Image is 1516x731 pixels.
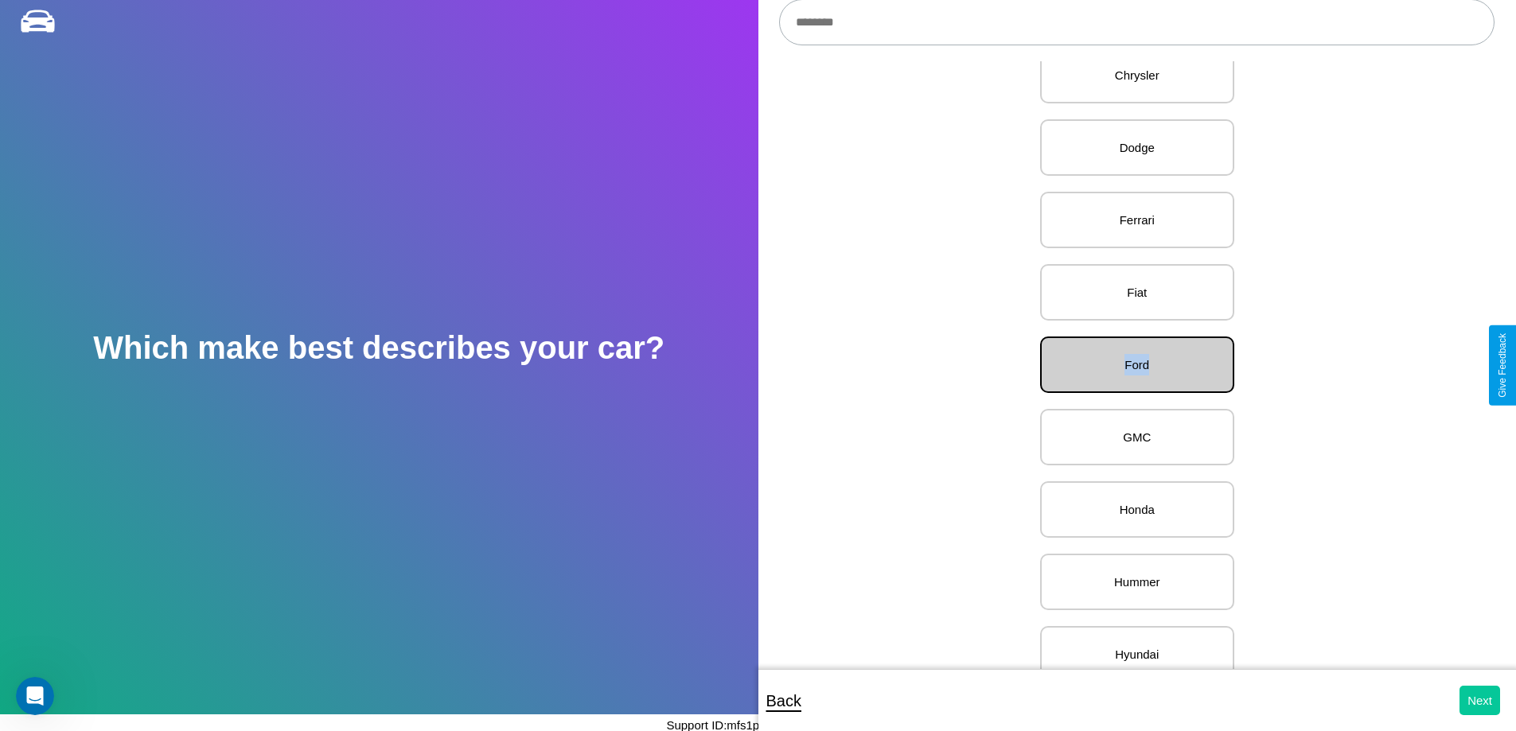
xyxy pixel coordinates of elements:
[1058,426,1217,448] p: GMC
[16,677,54,715] iframe: Intercom live chat
[1058,209,1217,231] p: Ferrari
[1058,64,1217,86] p: Chrysler
[93,330,664,366] h2: Which make best describes your car?
[1058,644,1217,665] p: Hyundai
[1058,137,1217,158] p: Dodge
[766,686,801,715] p: Back
[1497,333,1508,398] div: Give Feedback
[1058,571,1217,593] p: Hummer
[1058,499,1217,520] p: Honda
[1459,686,1500,715] button: Next
[1058,354,1217,375] p: Ford
[1058,282,1217,303] p: Fiat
